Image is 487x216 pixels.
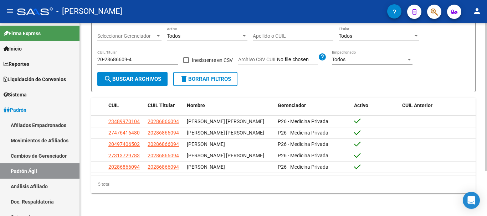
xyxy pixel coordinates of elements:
[56,4,122,19] span: - [PERSON_NAME]
[145,98,184,113] datatable-header-cell: CUIL Titular
[148,130,179,136] span: 20286866094
[97,33,155,39] span: Seleccionar Gerenciador
[187,141,225,147] span: [PERSON_NAME]
[4,60,29,68] span: Reportes
[278,164,328,170] span: P26 - Medicina Privada
[148,102,175,108] span: CUIL Titular
[4,30,41,37] span: Firma Express
[187,118,264,124] span: [PERSON_NAME] [PERSON_NAME]
[108,153,140,158] span: 27313729783
[332,57,345,62] span: Todos
[187,130,264,136] span: [PERSON_NAME] [PERSON_NAME]
[4,75,66,83] span: Liquidación de Convenios
[148,118,179,124] span: 20286866094
[108,141,140,147] span: 20497406502
[278,118,328,124] span: P26 - Medicina Privada
[148,141,179,147] span: 20286866094
[318,53,327,61] mat-icon: help
[238,57,277,62] span: Archivo CSV CUIL
[91,175,476,193] div: 5 total
[275,98,352,113] datatable-header-cell: Gerenciador
[106,98,145,113] datatable-header-cell: CUIL
[173,72,237,86] button: Borrar Filtros
[278,130,328,136] span: P26 - Medicina Privada
[4,106,26,114] span: Padrón
[463,192,480,209] div: Open Intercom Messenger
[108,102,119,108] span: CUIL
[351,98,399,113] datatable-header-cell: Activo
[180,75,188,83] mat-icon: delete
[4,91,27,99] span: Sistema
[108,164,140,170] span: 20286866094
[277,57,318,63] input: Archivo CSV CUIL
[148,153,179,158] span: 20286866094
[108,118,140,124] span: 23489970104
[104,76,161,82] span: Buscar Archivos
[184,98,275,113] datatable-header-cell: Nombre
[354,102,368,108] span: Activo
[6,7,14,15] mat-icon: menu
[339,33,352,39] span: Todos
[167,33,180,39] span: Todos
[278,141,328,147] span: P26 - Medicina Privada
[148,164,179,170] span: 20286866094
[399,98,476,113] datatable-header-cell: CUIL Anterior
[187,102,205,108] span: Nombre
[180,76,231,82] span: Borrar Filtros
[104,75,112,83] mat-icon: search
[4,45,22,53] span: Inicio
[108,130,140,136] span: 27476416480
[402,102,432,108] span: CUIL Anterior
[97,72,168,86] button: Buscar Archivos
[187,164,225,170] span: [PERSON_NAME]
[278,153,328,158] span: P26 - Medicina Privada
[187,153,264,158] span: [PERSON_NAME] [PERSON_NAME]
[473,7,481,15] mat-icon: person
[192,56,233,64] span: Inexistente en CSV
[278,102,306,108] span: Gerenciador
